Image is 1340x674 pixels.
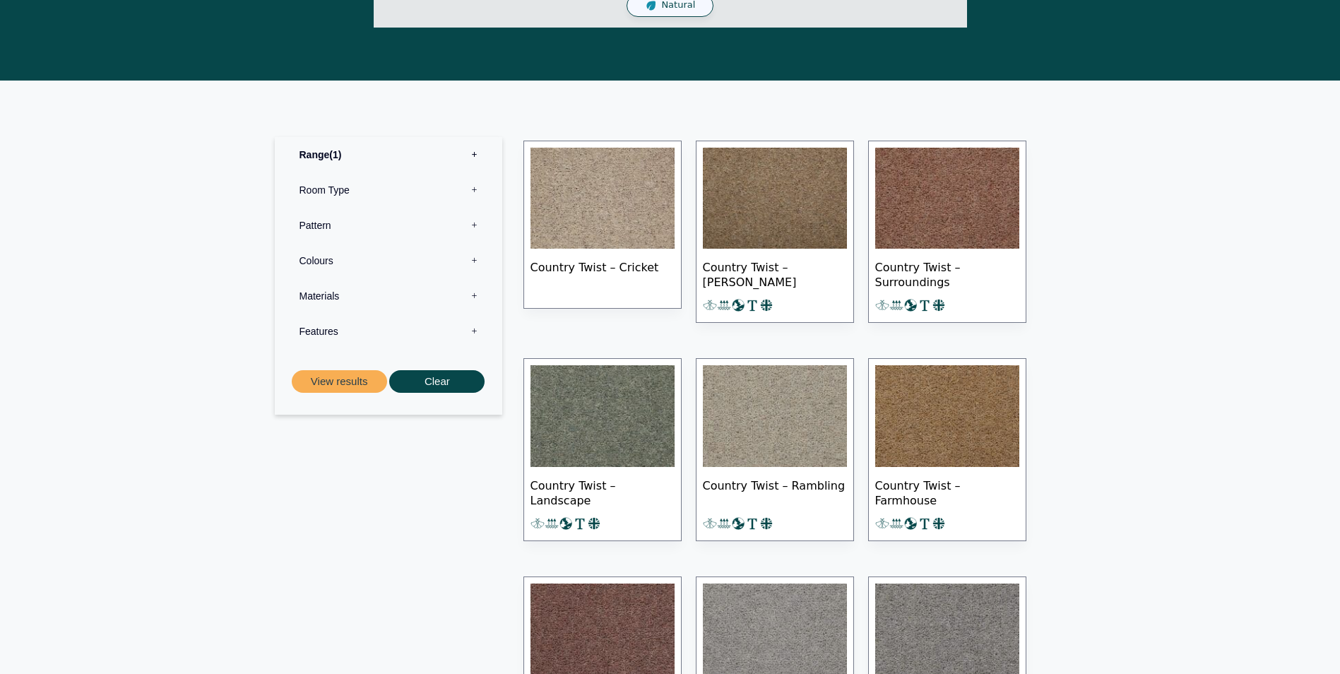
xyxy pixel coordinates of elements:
[285,172,492,208] label: Room Type
[285,314,492,349] label: Features
[703,148,847,249] img: Craven Bracken
[696,358,854,541] a: Country Twist – Rambling
[329,149,341,160] span: 1
[703,249,847,298] span: Country Twist – [PERSON_NAME]
[285,243,492,278] label: Colours
[285,208,492,243] label: Pattern
[530,249,675,298] span: Country Twist – Cricket
[696,141,854,324] a: Country Twist – [PERSON_NAME]
[389,370,485,394] button: Clear
[868,358,1026,541] a: Country Twist – Farmhouse
[523,141,682,309] a: Country Twist – Cricket
[530,467,675,516] span: Country Twist – Landscape
[868,141,1026,324] a: Country Twist – Surroundings
[530,148,675,249] img: Country Twist - Cricket
[285,137,492,172] label: Range
[875,249,1019,298] span: Country Twist – Surroundings
[292,370,387,394] button: View results
[285,278,492,314] label: Materials
[703,467,847,516] span: Country Twist – Rambling
[523,358,682,541] a: Country Twist – Landscape
[875,467,1019,516] span: Country Twist – Farmhouse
